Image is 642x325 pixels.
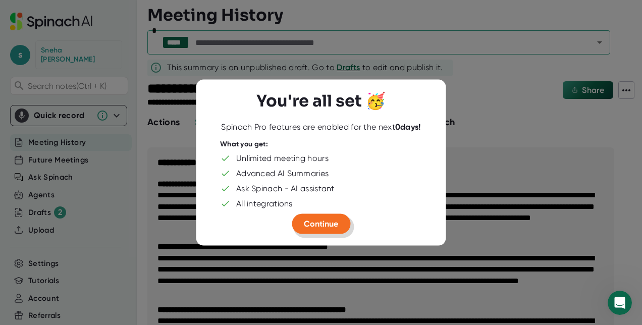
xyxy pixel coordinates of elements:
[304,219,338,229] span: Continue
[221,122,420,132] div: Spinach Pro features are enabled for the next
[236,199,293,209] div: All integrations
[220,139,268,148] div: What you get:
[236,169,329,179] div: Advanced AI Summaries
[292,214,350,234] button: Continue
[395,122,421,131] b: 0 days!
[608,291,632,315] iframe: Intercom live chat
[256,91,386,110] h3: You're all set 🥳
[236,153,329,164] div: Unlimited meeting hours
[236,184,335,194] div: Ask Spinach - AI assistant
